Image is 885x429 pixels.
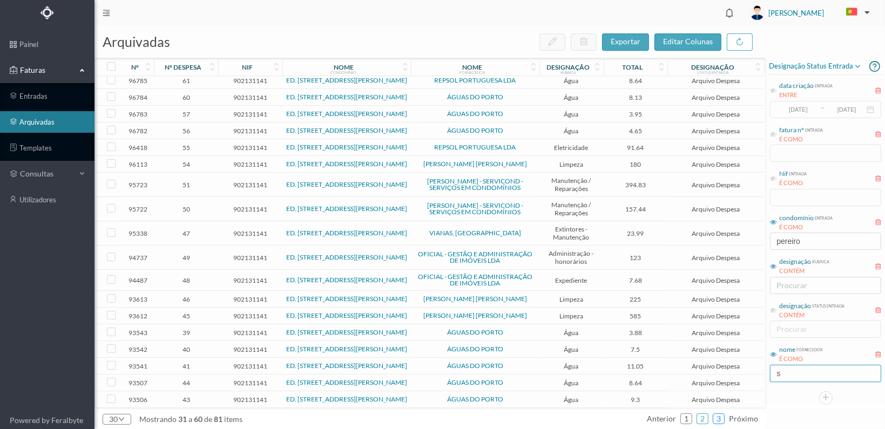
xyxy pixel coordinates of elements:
[20,168,74,179] span: consultas
[286,205,407,213] a: ED. [STREET_ADDRESS][PERSON_NAME]
[157,144,215,152] span: 55
[606,312,665,320] span: 585
[221,312,280,320] span: 902131141
[542,362,601,370] span: Água
[212,414,224,424] span: 81
[125,254,151,262] span: 94737
[542,201,601,217] span: Manutenção / Reparações
[779,135,823,144] div: É COMO
[224,414,242,424] span: items
[221,181,280,189] span: 902131141
[670,160,761,168] span: Arquivo Despesa
[221,160,280,168] span: 902131141
[221,295,280,303] span: 902131141
[542,160,601,168] span: Limpeza
[462,63,482,71] div: nome
[602,33,649,51] button: exportar
[286,126,407,134] a: ED. [STREET_ADDRESS][PERSON_NAME]
[697,411,708,427] a: 2
[221,127,280,135] span: 902131141
[606,181,665,189] span: 394.83
[221,276,280,284] span: 902131141
[118,416,125,423] i: icon: down
[139,414,177,424] span: mostrando
[776,280,870,291] div: procurar
[103,33,170,50] span: arquivadas
[221,396,280,404] span: 902131141
[125,110,151,118] span: 96783
[427,201,523,216] a: [PERSON_NAME] - SERVICOND - SERVIÇOS EM CONDOMÍNIOS
[779,257,811,267] div: designação
[221,254,280,262] span: 902131141
[647,410,676,427] li: Página Anterior
[670,312,761,320] span: Arquivo Despesa
[125,160,151,168] span: 96113
[713,411,724,427] a: 3
[542,144,601,152] span: Eletricidade
[103,9,110,17] i: icon: menu-fold
[681,411,692,427] a: 1
[542,295,601,303] span: Limpeza
[286,110,407,118] a: ED. [STREET_ADDRESS][PERSON_NAME]
[286,180,407,188] a: ED. [STREET_ADDRESS][PERSON_NAME]
[654,33,721,51] button: editar colunas
[434,143,516,151] a: REPSOL PORTUGUESA LDA
[606,127,665,135] span: 4.65
[606,345,665,353] span: 7.5
[814,213,833,221] div: entrada
[418,273,532,287] a: OFICIAL - GESTÃO E ADMINISTRAÇÃO DE IMÓVEIS LDA
[286,160,407,168] a: ED. [STREET_ADDRESS][PERSON_NAME]
[680,413,692,424] li: 1
[221,205,280,213] span: 902131141
[125,229,151,237] span: 95338
[125,77,151,85] span: 96785
[811,257,829,265] div: rubrica
[837,4,874,21] button: PT
[125,379,151,387] span: 93507
[423,295,527,303] a: [PERSON_NAME] [PERSON_NAME]
[125,362,151,370] span: 93541
[691,63,734,71] div: designação
[286,362,407,370] a: ED. [STREET_ADDRESS][PERSON_NAME]
[447,93,503,101] a: ÁGUAS DO PORTO
[157,110,215,118] span: 57
[221,144,280,152] span: 902131141
[165,63,201,71] div: nº despesa
[750,5,765,20] img: user_titan3.af2715ee.jpg
[157,160,215,168] span: 54
[713,413,725,424] li: 3
[670,254,761,262] span: Arquivo Despesa
[221,362,280,370] span: 902131141
[286,143,407,151] a: ED. [STREET_ADDRESS][PERSON_NAME]
[109,411,118,427] div: 30
[221,110,280,118] span: 902131141
[542,276,601,284] span: Expediente
[542,77,601,85] span: Água
[779,355,823,364] div: É COMO
[423,311,527,319] a: [PERSON_NAME] [PERSON_NAME]
[547,63,590,71] div: designação
[125,181,151,189] span: 95723
[286,345,407,353] a: ED. [STREET_ADDRESS][PERSON_NAME]
[804,125,823,133] div: entrada
[286,253,407,261] a: ED. [STREET_ADDRESS][PERSON_NAME]
[606,144,665,152] span: 91.64
[221,229,280,237] span: 902131141
[779,311,845,320] div: CONTÉM
[670,329,761,337] span: Arquivo Despesa
[330,70,356,74] div: condomínio
[423,160,527,168] a: [PERSON_NAME] [PERSON_NAME]
[606,276,665,284] span: 7.68
[157,77,215,85] span: 61
[795,345,823,353] div: fornecedor
[606,396,665,404] span: 9.3
[286,395,407,403] a: ED. [STREET_ADDRESS][PERSON_NAME]
[647,414,676,423] span: anterior
[125,295,151,303] span: 93613
[221,77,280,85] span: 902131141
[606,160,665,168] span: 180
[221,329,280,337] span: 902131141
[429,229,521,237] a: VIANAS, [GEOGRAPHIC_DATA]
[606,362,665,370] span: 11.05
[125,127,151,135] span: 96782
